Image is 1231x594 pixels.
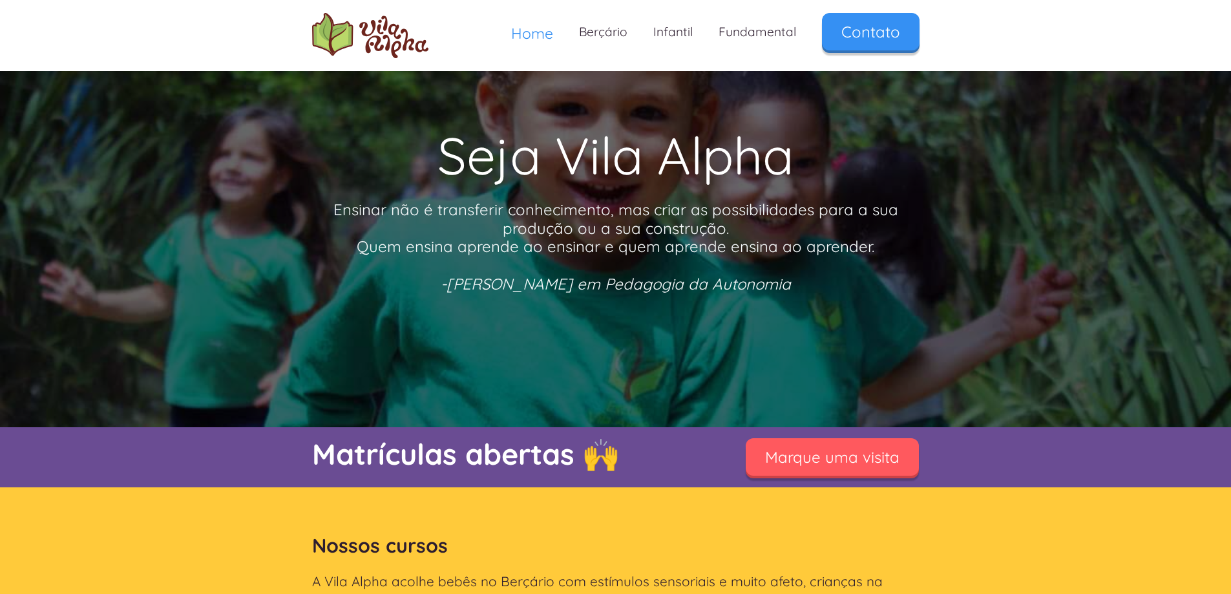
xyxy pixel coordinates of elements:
[706,13,809,51] a: Fundamental
[498,13,566,54] a: Home
[511,24,553,43] span: Home
[640,13,706,51] a: Infantil
[312,526,920,566] h2: Nossos cursos
[441,274,791,293] em: -[PERSON_NAME] em Pedagogia da Autonomia
[312,13,428,58] a: home
[312,116,920,194] h1: Seja Vila Alpha
[312,200,920,293] p: Ensinar não é transferir conhecimento, mas criar as possibilidades para a sua produção ou a sua c...
[746,438,919,476] a: Marque uma visita
[312,13,428,58] img: logo Escola Vila Alpha
[566,13,640,51] a: Berçário
[822,13,920,50] a: Contato
[312,434,713,474] p: Matrículas abertas 🙌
